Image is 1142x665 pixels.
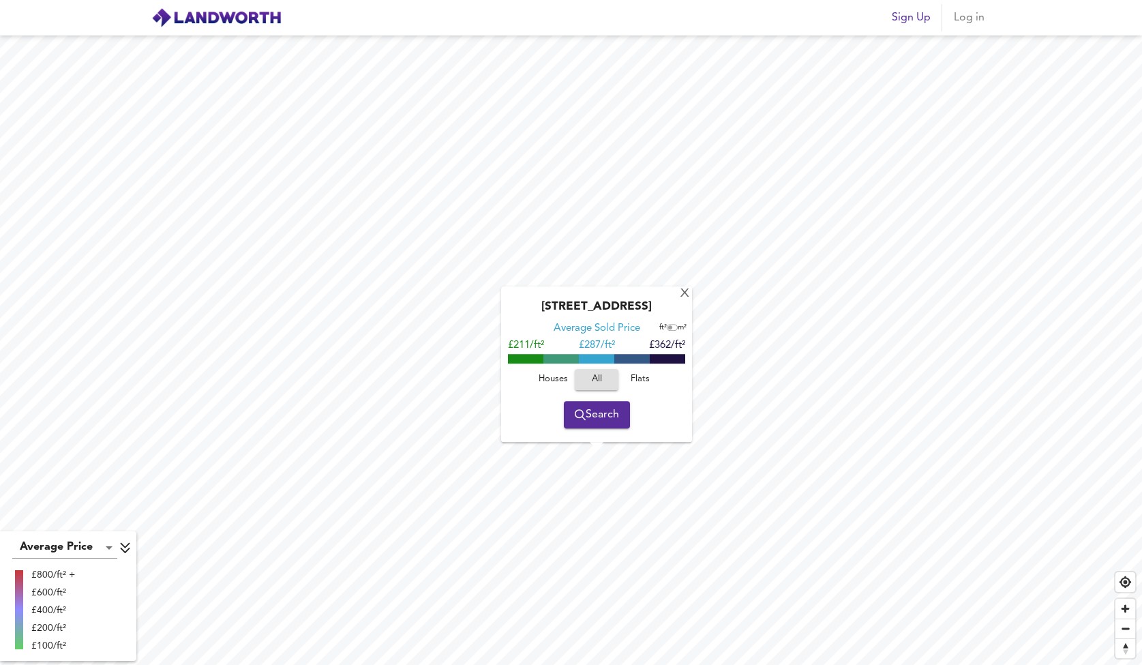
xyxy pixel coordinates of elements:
[31,568,75,582] div: £800/ft² +
[953,8,986,27] span: Log in
[531,369,575,390] button: Houses
[31,604,75,617] div: £400/ft²
[535,372,571,387] span: Houses
[582,372,612,387] span: All
[579,340,615,351] span: £ 287/ft²
[554,322,640,336] div: Average Sold Price
[679,288,691,301] div: X
[31,639,75,653] div: £100/ft²
[1115,619,1135,638] span: Zoom out
[1115,638,1135,658] button: Reset bearing to north
[1115,639,1135,658] span: Reset bearing to north
[564,401,630,428] button: Search
[508,340,544,351] span: £211/ft²
[1115,572,1135,592] button: Find my location
[1115,619,1135,638] button: Zoom out
[649,340,685,351] span: £362/ft²
[31,621,75,635] div: £200/ft²
[622,372,659,387] span: Flats
[659,324,667,331] span: ft²
[12,537,117,559] div: Average Price
[31,586,75,600] div: £600/ft²
[575,405,619,424] span: Search
[948,4,991,31] button: Log in
[618,369,662,390] button: Flats
[678,324,687,331] span: m²
[892,8,931,27] span: Sign Up
[575,369,618,390] button: All
[886,4,936,31] button: Sign Up
[1115,599,1135,619] button: Zoom in
[508,300,685,322] div: [STREET_ADDRESS]
[151,8,282,28] img: logo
